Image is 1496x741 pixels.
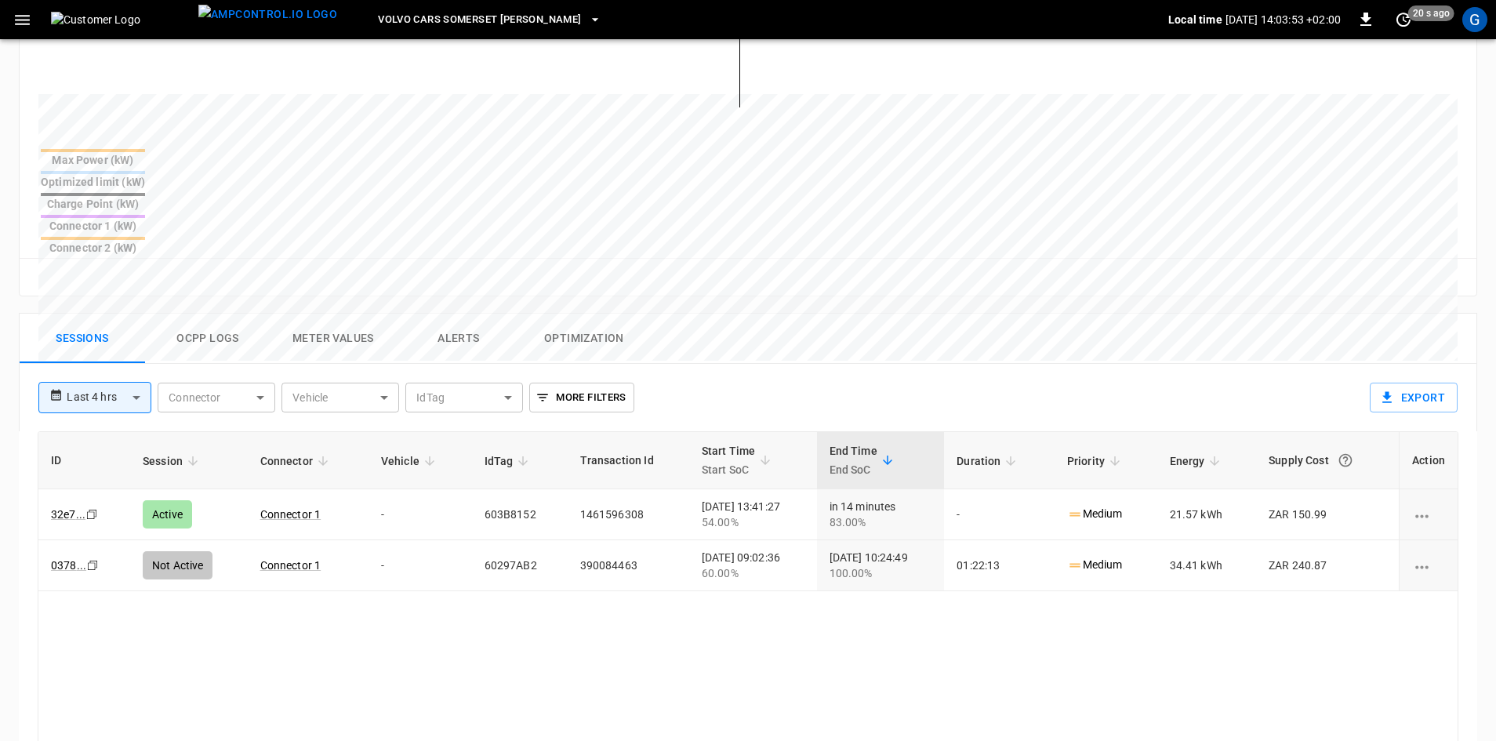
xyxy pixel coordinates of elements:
[529,383,634,412] button: More Filters
[381,452,440,470] span: Vehicle
[702,441,776,479] span: Start TimeStart SoC
[1269,446,1386,474] div: Supply Cost
[1170,452,1225,470] span: Energy
[830,441,898,479] span: End TimeEnd SoC
[702,441,756,479] div: Start Time
[38,432,130,489] th: ID
[1168,12,1222,27] p: Local time
[1331,446,1360,474] button: The cost of your charging session based on your supply rates
[372,5,608,35] button: Volvo Cars Somerset [PERSON_NAME]
[396,314,521,364] button: Alerts
[145,314,271,364] button: Ocpp logs
[1391,7,1416,32] button: set refresh interval
[1412,507,1445,522] div: charging session options
[260,452,333,470] span: Connector
[568,432,689,489] th: Transaction Id
[38,432,1458,591] table: sessions table
[1408,5,1454,21] span: 20 s ago
[830,441,877,479] div: End Time
[378,11,581,29] span: Volvo Cars Somerset [PERSON_NAME]
[198,5,337,24] img: ampcontrol.io logo
[51,12,192,27] img: Customer Logo
[1412,558,1445,573] div: charging session options
[521,314,647,364] button: Optimization
[271,314,396,364] button: Meter Values
[1370,383,1458,412] button: Export
[957,452,1021,470] span: Duration
[485,452,534,470] span: IdTag
[1225,12,1341,27] p: [DATE] 14:03:53 +02:00
[67,383,151,412] div: Last 4 hrs
[1067,452,1125,470] span: Priority
[143,452,203,470] span: Session
[702,460,756,479] p: Start SoC
[1399,432,1458,489] th: Action
[1462,7,1487,32] div: profile-icon
[830,460,877,479] p: End SoC
[20,314,145,364] button: Sessions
